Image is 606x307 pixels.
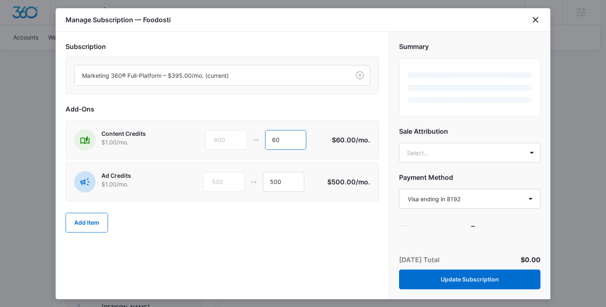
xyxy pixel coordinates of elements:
[265,130,306,150] input: 1
[353,69,366,82] button: Clear
[521,256,540,264] span: $0.00
[82,48,89,54] img: tab_keywords_by_traffic_grey.svg
[31,49,74,54] div: Domain Overview
[331,135,370,145] p: $60.00
[399,172,540,182] h2: Payment Method
[531,15,540,25] button: close
[21,21,91,28] div: Domain: [DOMAIN_NAME]
[101,180,174,188] p: $1.00 /mo.
[23,13,40,20] div: v 4.0.25
[356,136,370,144] span: /mo.
[82,71,84,80] input: Subscription
[91,49,139,54] div: Keywords by Traffic
[101,171,174,180] p: Ad Credits
[22,48,29,54] img: tab_domain_overview_orange.svg
[13,13,20,20] img: logo_orange.svg
[399,255,439,265] p: [DATE] Total
[356,178,370,186] span: /mo.
[399,42,540,51] h2: Summary
[399,225,465,234] label: Prorate Transaction
[101,138,174,147] p: $1.00 /mo.
[66,104,379,114] h2: Add-Ons
[399,270,540,289] button: Update Subscription
[327,177,370,187] p: $500.00
[13,21,20,28] img: website_grey.svg
[66,15,171,25] h1: Manage Subscription — Foodosti
[101,129,174,138] p: Content Credits
[263,172,304,192] input: 1
[66,213,108,233] button: Add Item
[66,42,379,51] h2: Subscription
[399,126,540,136] h2: Sale Attribution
